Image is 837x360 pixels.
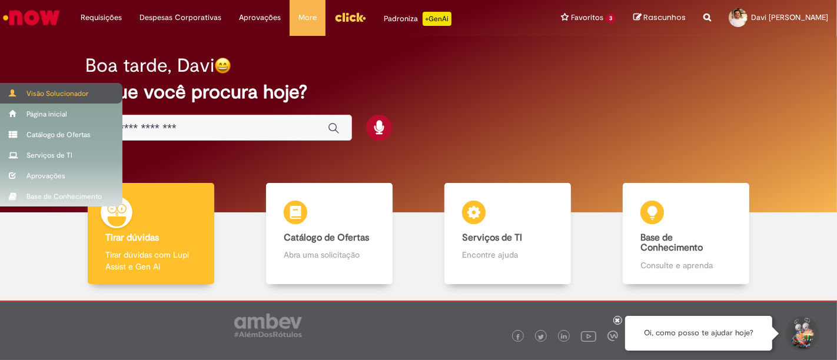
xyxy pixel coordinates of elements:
span: Requisições [81,12,122,24]
b: Catálogo de Ofertas [284,232,369,244]
a: Rascunhos [633,12,686,24]
a: Serviços de TI Encontre ajuda [418,183,597,285]
img: logo_footer_workplace.png [607,331,618,341]
img: click_logo_yellow_360x200.png [334,8,366,26]
h2: O que você procura hoje? [85,82,752,102]
img: logo_footer_linkedin.png [561,334,567,341]
a: Tirar dúvidas Tirar dúvidas com Lupi Assist e Gen Ai [62,183,240,285]
b: Serviços de TI [462,232,522,244]
b: Tirar dúvidas [105,232,159,244]
p: Consulte e aprenda [640,259,731,271]
span: Favoritos [571,12,603,24]
div: Oi, como posso te ajudar hoje? [625,316,772,351]
span: Aprovações [239,12,281,24]
span: More [298,12,317,24]
button: Iniciar Conversa de Suporte [784,316,819,351]
img: logo_footer_facebook.png [515,334,521,340]
span: Despesas Corporativas [139,12,221,24]
b: Base de Conhecimento [640,232,703,254]
img: ServiceNow [1,6,62,29]
a: Catálogo de Ofertas Abra uma solicitação [240,183,418,285]
p: +GenAi [423,12,451,26]
div: Padroniza [384,12,451,26]
span: 3 [606,14,616,24]
img: logo_footer_twitter.png [538,334,544,340]
h2: Boa tarde, Davi [85,55,214,76]
img: logo_footer_ambev_rotulo_gray.png [234,314,302,337]
a: Base de Conhecimento Consulte e aprenda [597,183,775,285]
span: Rascunhos [643,12,686,23]
p: Abra uma solicitação [284,249,374,261]
img: happy-face.png [214,57,231,74]
span: Davi [PERSON_NAME] [751,12,828,22]
img: logo_footer_youtube.png [581,328,596,344]
p: Encontre ajuda [462,249,553,261]
p: Tirar dúvidas com Lupi Assist e Gen Ai [105,249,196,272]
